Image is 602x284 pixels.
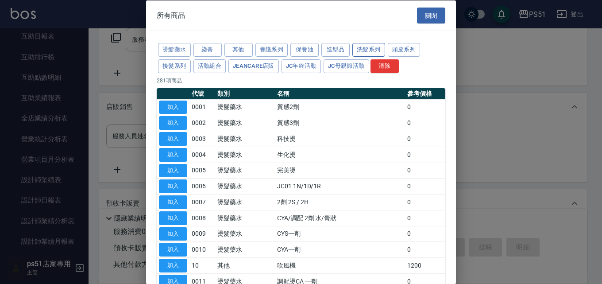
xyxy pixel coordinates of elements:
th: 參考價格 [405,88,445,99]
button: 其他 [224,43,253,57]
td: CYS一劑 [275,226,405,242]
td: 燙髮藥水 [215,178,275,194]
td: 燙髮藥水 [215,131,275,147]
td: 生化燙 [275,147,405,163]
td: 燙髮藥水 [215,226,275,242]
button: 頭皮系列 [388,43,421,57]
button: JC母親節活動 [324,59,369,73]
button: 活動組合 [193,59,226,73]
td: CYA一劑 [275,241,405,257]
button: 清除 [370,59,399,73]
td: 0 [405,147,445,163]
button: JC年終活動 [282,59,321,73]
button: 加入 [159,148,187,161]
td: 10 [189,257,215,273]
td: 0006 [189,178,215,194]
td: 燙髮藥水 [215,241,275,257]
td: 2劑 2S / 2H [275,194,405,210]
th: 代號 [189,88,215,99]
td: 0 [405,210,445,226]
td: 0010 [189,241,215,257]
td: 0001 [189,99,215,115]
td: 質感2劑 [275,99,405,115]
td: 1200 [405,257,445,273]
button: 加入 [159,132,187,146]
button: JeanCare店販 [228,59,279,73]
td: 質感3劑 [275,115,405,131]
td: 0008 [189,210,215,226]
button: 加入 [159,163,187,177]
td: 0 [405,178,445,194]
span: 所有商品 [157,11,185,19]
td: 0007 [189,194,215,210]
button: 加入 [159,100,187,114]
td: 完美燙 [275,163,405,179]
button: 加入 [159,179,187,193]
td: 0002 [189,115,215,131]
td: 吹風機 [275,257,405,273]
button: 加入 [159,211,187,225]
td: 燙髮藥水 [215,210,275,226]
td: 0 [405,131,445,147]
td: 0 [405,163,445,179]
button: 造型品 [321,43,350,57]
td: CYA/調配 2劑 水/膏狀 [275,210,405,226]
button: 接髮系列 [158,59,191,73]
td: 0 [405,194,445,210]
button: 染膏 [193,43,222,57]
td: 0 [405,99,445,115]
td: 燙髮藥水 [215,163,275,179]
th: 類別 [215,88,275,99]
td: 燙髮藥水 [215,147,275,163]
td: 0 [405,241,445,257]
td: 科技燙 [275,131,405,147]
th: 名稱 [275,88,405,99]
td: 燙髮藥水 [215,194,275,210]
button: 加入 [159,243,187,257]
td: 0005 [189,163,215,179]
td: 0003 [189,131,215,147]
button: 加入 [159,116,187,130]
td: 0 [405,226,445,242]
button: 養護系列 [255,43,288,57]
button: 加入 [159,195,187,209]
button: 加入 [159,259,187,272]
td: 燙髮藥水 [215,115,275,131]
td: 燙髮藥水 [215,99,275,115]
td: 0 [405,115,445,131]
button: 洗髮系列 [352,43,385,57]
td: 0009 [189,226,215,242]
button: 加入 [159,227,187,241]
p: 281 項商品 [157,76,445,84]
button: 燙髮藥水 [158,43,191,57]
button: 保養油 [290,43,319,57]
button: 關閉 [417,7,445,23]
td: 其他 [215,257,275,273]
td: 0004 [189,147,215,163]
td: JC01 1N/1D/1R [275,178,405,194]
